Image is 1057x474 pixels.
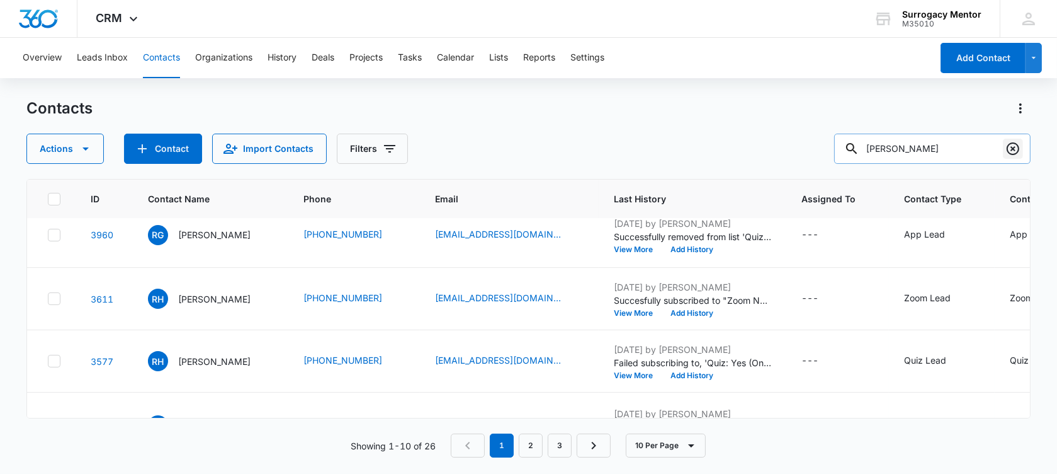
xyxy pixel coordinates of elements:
button: Clear [1003,139,1023,159]
div: Contact Type - Zoom Lead - Select to Edit Field [904,291,973,306]
div: Email - rgeren0328@gmail.com - Select to Edit Field [435,228,584,243]
button: View More [614,246,662,253]
div: App No [1010,418,1042,431]
div: App No [1010,228,1042,241]
button: Settings [570,38,604,78]
p: [DATE] by [PERSON_NAME] [614,217,771,230]
button: Reports [523,38,555,78]
h1: Contacts [26,99,93,118]
p: [PERSON_NAME] [178,228,251,241]
div: Email - bet2009ars@gmail.com - Select to Edit Field [435,291,584,306]
div: Email - intothewintergarden@gmail.com - Select to Edit Field [435,418,584,433]
div: --- [801,228,818,243]
p: [DATE] by [PERSON_NAME] [614,407,771,420]
button: Import Contacts [212,134,327,164]
span: Last History [614,192,753,205]
div: Phone - +17196394102 - Select to Edit Field [303,418,405,433]
div: Assigned To - - Select to Edit Field [801,291,841,306]
div: Quiz Lead [904,354,946,367]
button: Add History [662,246,722,253]
a: Next Page [577,434,611,458]
div: App Lead [904,418,945,431]
span: ID [91,192,99,205]
button: Actions [1010,98,1031,118]
div: Contact Name - Rebecca Geren - Select to Edit Field [148,225,273,245]
a: [EMAIL_ADDRESS][DOMAIN_NAME] [435,354,561,367]
button: Calendar [437,38,474,78]
button: Add History [662,309,722,317]
a: Navigate to contact details page for Rebecca Geren [91,229,113,240]
p: [DATE] by [PERSON_NAME] [614,280,771,294]
span: RH [148,289,168,309]
div: Contact Type - Quiz Lead - Select to Edit Field [904,354,969,369]
a: Page 2 [519,434,543,458]
span: CRM [96,11,123,25]
button: Add Contact [941,43,1026,73]
button: Projects [349,38,383,78]
button: View More [614,372,662,379]
span: RH [148,351,168,371]
div: Contact Name - Rebecca Hockenberry - Select to Edit Field [148,351,273,371]
p: Successfully removed from list 'Quiz: Yes (Ongoing) (recreated 7/15)'. [614,230,771,243]
button: Tasks [398,38,422,78]
div: --- [801,354,818,369]
a: Page 3 [548,434,572,458]
div: --- [801,418,818,433]
div: --- [801,291,818,306]
div: Assigned To - - Select to Edit Field [801,228,841,243]
span: Email [435,192,565,205]
div: Contact Type - App Lead - Select to Edit Field [904,418,968,433]
p: Succesfully subscribed to "Zoom No Shows ([DATE])". [614,294,771,307]
p: Showing 1-10 of 26 [351,439,436,453]
div: Zoom Lead [904,291,951,304]
nav: Pagination [451,434,611,458]
div: Email - bet2009ars@gmail.com - Select to Edit Field [435,354,584,369]
div: Phone - +17172628366 - Select to Edit Field [303,354,405,369]
input: Search Contacts [834,134,1031,164]
a: [EMAIL_ADDRESS][DOMAIN_NAME] [435,228,561,241]
button: View More [614,309,662,317]
button: Lists [489,38,508,78]
button: Deals [312,38,334,78]
em: 1 [490,434,514,458]
button: Contacts [143,38,180,78]
span: RF [148,415,168,436]
span: Contact Name [148,192,255,205]
a: [PHONE_NUMBER] [303,291,382,304]
button: 10 Per Page [626,434,706,458]
div: Contact Name - Rebecca Fanatia - Select to Edit Field [148,415,273,436]
span: Assigned To [801,192,856,205]
span: RG [148,225,168,245]
button: Leads Inbox [77,38,128,78]
div: Phone - +13145269984 - Select to Edit Field [303,228,405,243]
div: account name [902,9,981,20]
a: [EMAIL_ADDRESS][DOMAIN_NAME] [435,291,561,304]
a: [PHONE_NUMBER] [303,228,382,241]
p: [PERSON_NAME] [178,292,251,306]
button: Add Contact [124,134,202,164]
a: [PHONE_NUMBER] [303,418,382,431]
button: Organizations [195,38,252,78]
button: History [268,38,297,78]
a: Navigate to contact details page for Rebecca Hockenberry [91,356,113,367]
p: Failed subscribing to, 'Quiz: Yes (Ongoing) - recreated 7/15'. [614,356,771,369]
button: Add History [662,372,722,379]
div: account id [902,20,981,28]
button: Overview [23,38,62,78]
p: [DATE] by [PERSON_NAME] [614,343,771,356]
button: Actions [26,134,104,164]
a: Navigate to contact details page for Rebecca Hockenberry [91,294,113,304]
div: Assigned To - - Select to Edit Field [801,354,841,369]
div: Contact Name - Rebecca Hockenberry - Select to Edit Field [148,289,273,309]
div: Phone - +17172628366 - Select to Edit Field [303,291,405,306]
span: Contact Type [904,192,961,205]
div: Quiz Yes [1010,354,1046,367]
button: Filters [337,134,408,164]
div: Assigned To - - Select to Edit Field [801,418,841,433]
p: [PERSON_NAME] [178,355,251,368]
a: [EMAIL_ADDRESS][DOMAIN_NAME] [435,418,561,431]
span: Phone [303,192,387,205]
div: Contact Type - App Lead - Select to Edit Field [904,228,968,243]
div: App Lead [904,228,945,241]
a: [PHONE_NUMBER] [303,354,382,367]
